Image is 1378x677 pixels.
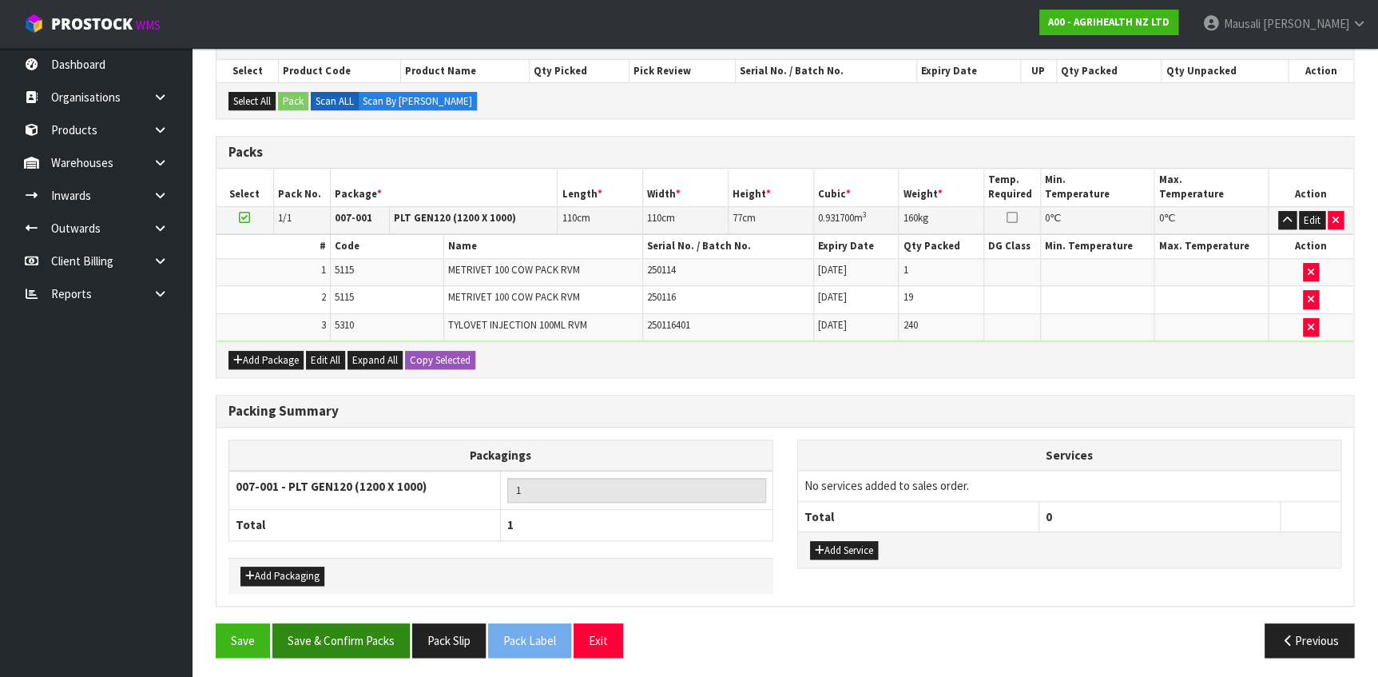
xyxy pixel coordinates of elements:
[507,517,514,532] span: 1
[1268,235,1353,258] th: Action
[1020,60,1056,82] th: UP
[1223,16,1260,31] span: Mausali
[1041,169,1154,206] th: Min. Temperature
[448,263,580,277] span: METRIVET 100 COW PACK RVM
[1154,169,1268,206] th: Max. Temperature
[1041,206,1154,234] td: ℃
[228,351,304,370] button: Add Package
[278,92,308,111] button: Pack
[863,209,867,220] sup: 3
[647,318,690,332] span: 250116401
[228,145,1341,160] h3: Packs
[1162,60,1289,82] th: Qty Unpacked
[558,206,643,234] td: cm
[574,623,623,658] button: Exit
[899,206,984,234] td: kg
[983,235,1040,258] th: DG Class
[1045,211,1050,225] span: 0
[136,18,161,33] small: WMS
[347,351,403,370] button: Expand All
[321,290,326,304] span: 2
[1154,206,1268,234] td: ℃
[24,14,44,34] img: cube-alt.png
[306,351,345,370] button: Edit All
[321,263,326,277] span: 1
[798,471,1341,501] td: No services added to sales order.
[818,263,847,277] span: [DATE]
[1046,509,1052,524] span: 0
[216,235,330,258] th: #
[728,169,813,206] th: Height
[216,623,270,658] button: Save
[916,60,1020,82] th: Expiry Date
[728,206,813,234] td: cm
[647,211,661,225] span: 110
[798,440,1341,471] th: Services
[529,60,629,82] th: Qty Picked
[733,211,742,225] span: 77
[229,440,773,471] th: Packagings
[1039,10,1178,35] a: A00 - AGRIHEALTH NZ LTD
[216,60,279,82] th: Select
[444,235,643,258] th: Name
[330,169,558,206] th: Package
[278,211,292,225] span: 1/1
[643,206,729,234] td: cm
[279,60,401,82] th: Product Code
[335,290,354,304] span: 5115
[818,211,854,225] span: 0.931700
[647,290,676,304] span: 250116
[1299,211,1325,230] button: Edit
[903,263,907,277] span: 1
[899,169,984,206] th: Weight
[400,60,529,82] th: Product Name
[1268,169,1353,206] th: Action
[405,351,475,370] button: Copy Selected
[228,36,1341,51] h3: Picks
[818,290,847,304] span: [DATE]
[903,290,912,304] span: 19
[643,169,729,206] th: Width
[272,623,410,658] button: Save & Confirm Packs
[1041,235,1154,258] th: Min. Temperature
[358,92,477,111] label: Scan By [PERSON_NAME]
[647,263,676,277] span: 250114
[228,92,276,111] button: Select All
[216,169,273,206] th: Select
[629,60,735,82] th: Pick Review
[352,353,398,367] span: Expand All
[1265,623,1354,658] button: Previous
[1158,211,1163,225] span: 0
[818,318,847,332] span: [DATE]
[983,169,1040,206] th: Temp. Required
[394,211,516,225] strong: PLT GEN120 (1200 X 1000)
[412,623,486,658] button: Pack Slip
[229,510,501,540] th: Total
[335,263,354,277] span: 5115
[1048,15,1170,29] strong: A00 - AGRIHEALTH NZ LTD
[273,169,330,206] th: Pack No.
[813,169,899,206] th: Cubic
[1262,16,1348,31] span: [PERSON_NAME]
[448,318,587,332] span: TYLOVET INJECTION 100ML RVM
[321,318,326,332] span: 3
[813,235,899,258] th: Expiry Date
[330,235,443,258] th: Code
[810,541,878,560] button: Add Service
[736,60,916,82] th: Serial No. / Batch No.
[311,92,359,111] label: Scan ALL
[228,404,1341,419] h3: Packing Summary
[903,211,917,225] span: 160
[558,169,643,206] th: Length
[813,206,899,234] td: m
[51,14,133,34] span: ProStock
[899,235,984,258] th: Qty Packed
[240,567,324,586] button: Add Packaging
[1056,60,1162,82] th: Qty Packed
[1154,235,1268,258] th: Max. Temperature
[798,501,1039,532] th: Total
[1289,60,1353,82] th: Action
[488,623,571,658] button: Pack Label
[562,211,576,225] span: 110
[335,318,354,332] span: 5310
